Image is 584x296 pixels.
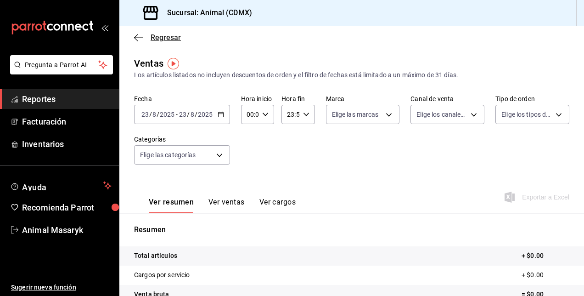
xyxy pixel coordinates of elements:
[241,96,274,102] label: Hora inicio
[22,201,112,214] span: Recomienda Parrot
[332,110,379,119] span: Elige las marcas
[259,198,296,213] button: Ver cargos
[25,60,99,70] span: Pregunta a Parrot AI
[6,67,113,76] a: Pregunta a Parrot AI
[416,110,467,119] span: Elige los canales de venta
[159,111,175,118] input: ----
[176,111,178,118] span: -
[141,111,149,118] input: --
[134,96,230,102] label: Fecha
[11,283,112,292] span: Sugerir nueva función
[134,270,190,280] p: Cargos por servicio
[134,70,569,80] div: Los artículos listados no incluyen descuentos de orden y el filtro de fechas está limitado a un m...
[190,111,195,118] input: --
[501,110,552,119] span: Elige los tipos de orden
[22,180,100,191] span: Ayuda
[140,150,196,159] span: Elige las categorías
[281,96,314,102] label: Hora fin
[134,251,177,261] p: Total artículos
[522,251,569,261] p: + $0.00
[195,111,197,118] span: /
[22,93,112,105] span: Reportes
[149,198,296,213] div: navigation tabs
[134,136,230,142] label: Categorías
[22,224,112,236] span: Animal Masaryk
[134,224,569,235] p: Resumen
[134,33,181,42] button: Regresar
[160,7,252,18] h3: Sucursal: Animal (CDMX)
[187,111,190,118] span: /
[495,96,569,102] label: Tipo de orden
[157,111,159,118] span: /
[410,96,484,102] label: Canal de venta
[208,198,245,213] button: Ver ventas
[197,111,213,118] input: ----
[152,111,157,118] input: --
[149,198,194,213] button: Ver resumen
[22,138,112,150] span: Inventarios
[522,270,569,280] p: + $0.00
[134,57,163,70] div: Ventas
[101,24,108,31] button: open_drawer_menu
[10,55,113,74] button: Pregunta a Parrot AI
[22,115,112,128] span: Facturación
[151,33,181,42] span: Regresar
[149,111,152,118] span: /
[168,58,179,69] img: Tooltip marker
[179,111,187,118] input: --
[326,96,400,102] label: Marca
